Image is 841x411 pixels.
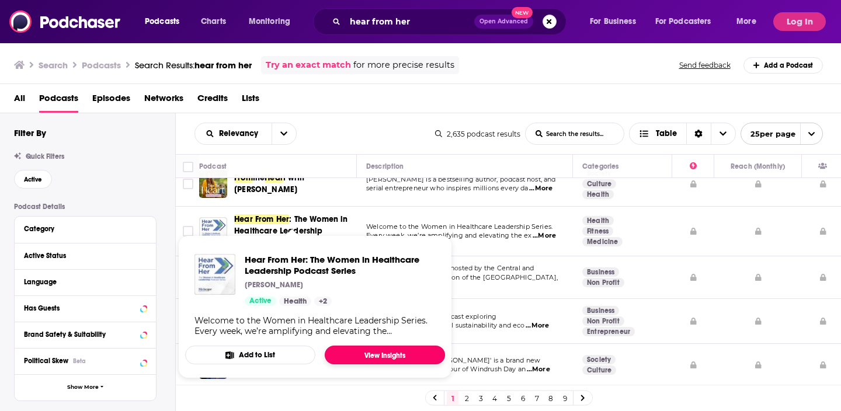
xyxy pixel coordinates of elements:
[731,159,785,173] div: Reach (Monthly)
[234,214,289,224] span: Hear From Her
[475,391,486,405] a: 3
[39,89,78,113] a: Podcasts
[145,13,179,30] span: Podcasts
[590,13,636,30] span: For Business
[15,374,156,400] button: Show More
[272,123,296,144] button: open menu
[517,391,529,405] a: 6
[67,384,99,391] span: Show More
[366,222,552,231] span: Welcome to the Women in Healthcare Leadership Series.
[279,297,311,306] a: Health
[531,391,543,405] a: 7
[24,248,147,263] button: Active Status
[242,89,259,113] a: Lists
[741,123,823,145] button: open menu
[26,152,64,161] span: Quick Filters
[195,130,272,138] button: open menu
[582,316,624,326] a: Non Profit
[194,254,235,295] a: Hear From Her: The Women in Healthcare Leadership Podcast Series
[582,327,635,336] a: Entrepreneur
[144,89,183,113] a: Networks
[24,225,139,233] div: Category
[249,295,272,307] span: Active
[82,60,121,71] h3: Podcasts
[582,306,619,315] a: Business
[435,130,520,138] div: 2,635 podcast results
[582,267,619,277] a: Business
[249,13,290,30] span: Monitoring
[197,89,228,113] a: Credits
[245,280,303,290] p: [PERSON_NAME]
[245,297,276,306] a: Active
[818,159,827,173] div: Has Guests
[728,12,771,31] button: open menu
[366,159,404,173] div: Description
[582,12,651,31] button: open menu
[527,365,550,374] span: ...More
[266,58,351,72] a: Try an exact match
[24,327,147,342] button: Brand Safety & Suitability
[582,355,616,364] a: Society
[648,12,728,31] button: open menu
[582,237,623,246] a: Medicine
[416,264,534,272] span: o podcast, hosted by the Central and
[503,391,515,405] a: 5
[773,12,826,31] button: Log In
[24,353,147,368] button: Political SkewBeta
[14,89,25,113] a: All
[234,214,348,248] span: : The Women in Healthcare Leadership Podcast Series
[489,391,501,405] a: 4
[447,391,458,405] a: 1
[582,227,613,236] a: Fitness
[183,179,193,189] span: Toggle select row
[655,13,711,30] span: For Podcasters
[14,203,157,211] p: Podcast Details
[656,130,677,138] span: Table
[24,330,137,339] div: Brand Safety & Suitability
[582,365,616,375] a: Culture
[582,179,616,189] a: Culture
[686,123,711,144] div: Sort Direction
[183,226,193,236] span: Toggle select row
[24,278,139,286] div: Language
[24,274,147,289] button: Language
[24,304,137,312] div: Has Guests
[559,391,571,405] a: 9
[461,391,472,405] a: 2
[92,89,130,113] a: Episodes
[412,356,540,364] span: t with [PERSON_NAME]' is a brand new
[234,172,350,196] a: FromtheHeart with [PERSON_NAME]
[582,190,614,199] a: Health
[366,175,556,183] span: [PERSON_NAME] is a bestselling author, podcast host, and
[245,254,436,276] a: Hear From Her: The Women in Healthcare Leadership Podcast Series
[526,321,549,330] span: ...More
[39,60,68,71] h3: Search
[199,170,227,198] img: From the Heart with Rachel Brathen
[199,217,227,245] img: Hear From Her: The Women in Healthcare Leadership Podcast Series
[219,130,262,138] span: Relevancy
[314,297,332,306] a: +2
[199,159,227,173] div: Podcast
[24,301,147,315] button: Has Guests
[353,58,454,72] span: for more precise results
[73,357,86,365] div: Beta
[137,12,194,31] button: open menu
[741,125,795,143] span: 25 per page
[676,60,734,70] button: Send feedback
[474,15,533,29] button: Open AdvancedNew
[135,60,252,71] a: Search Results:hear from her
[426,312,497,321] span: is a podcast exploring
[24,221,147,236] button: Category
[629,123,736,145] h2: Choose View
[241,12,305,31] button: open menu
[325,346,445,364] a: View Insights
[9,11,121,33] img: Podchaser - Follow, Share and Rate Podcasts
[743,57,823,74] a: Add a Podcast
[366,184,529,192] span: serial entrepreneur who inspires millions every da
[193,12,233,31] a: Charts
